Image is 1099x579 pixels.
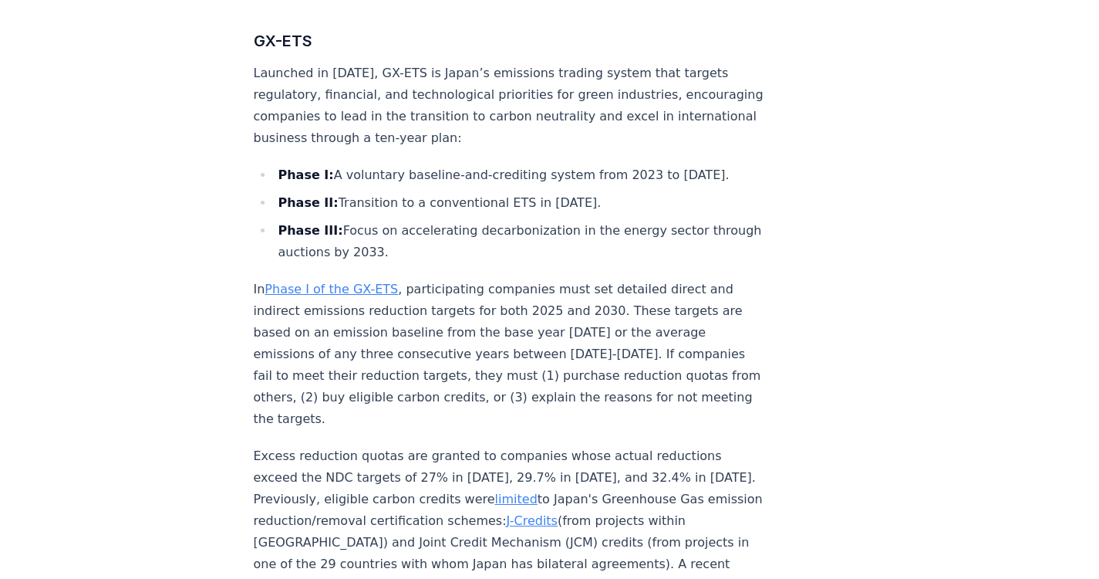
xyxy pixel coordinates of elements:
a: Phase I of the GX-ETS [265,282,398,296]
h3: GX-ETS [254,29,764,53]
a: limited [495,492,538,506]
p: Launched in [DATE], GX-ETS is Japan’s emissions trading system that targets regulatory, financial... [254,63,764,149]
p: In , participating companies must set detailed direct and indirect emissions reduction targets fo... [254,279,764,430]
strong: Phase III: [278,223,343,238]
li: Focus on accelerating decarbonization in the energy sector through auctions by 2033. [274,220,764,263]
a: J-Credits [507,513,558,528]
strong: Phase II: [278,195,339,210]
strong: Phase I: [278,168,334,182]
li: A voluntary baseline-and-crediting system from 2023 to [DATE]. [274,164,764,186]
li: Transition to a conventional ETS in [DATE]. [274,192,764,214]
